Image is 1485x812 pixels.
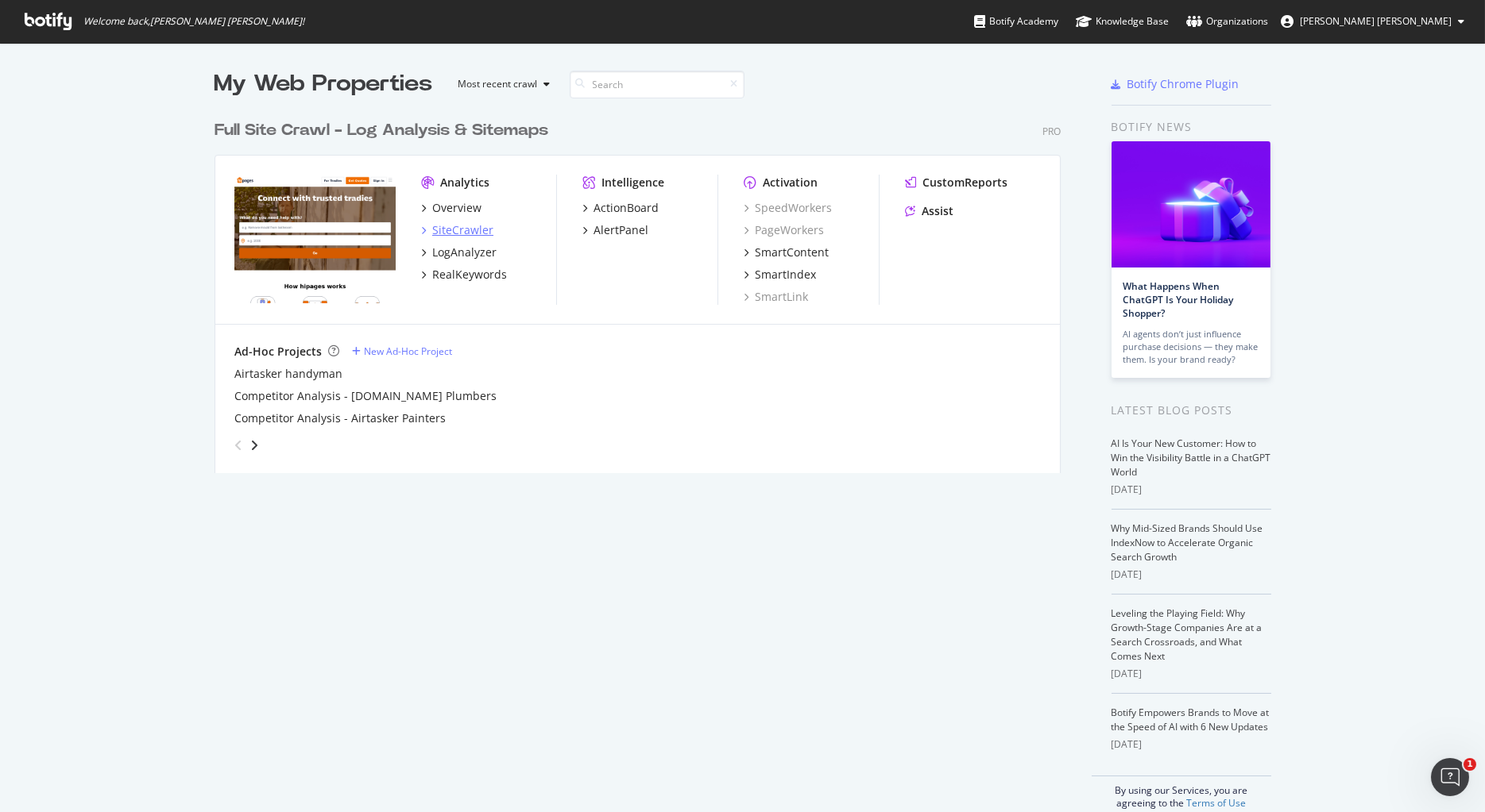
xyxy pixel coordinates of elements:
button: [PERSON_NAME] [PERSON_NAME] [1268,9,1477,34]
a: Assist [905,203,953,219]
div: Overview [432,200,481,216]
a: SmartContent [744,244,829,260]
div: [DATE] [1112,737,1271,752]
a: Competitor Analysis - Airtasker Painters [234,410,446,426]
a: LogAnalyzer [421,244,497,260]
input: Search [570,71,744,98]
a: New Ad-Hoc Project [352,344,452,358]
div: New Ad-Hoc Project [364,344,452,358]
div: Most recent crawl [458,79,538,89]
div: Knowledge Base [1076,13,1169,29]
div: AlertPanel [594,222,648,238]
div: SiteCrawler [432,222,493,238]
iframe: Intercom live chat [1431,758,1469,796]
a: AlertPanel [582,222,648,238]
div: Botify Academy [974,13,1058,29]
a: SmartLink [744,289,808,305]
a: Full Site Crawl - Log Analysis & Sitemaps [215,119,555,142]
div: ActionBoard [594,200,659,216]
span: Diana de Vargas Soler [1300,14,1452,28]
a: SiteCrawler [421,222,493,238]
div: grid [215,100,1073,473]
img: hipages.com.au [234,175,396,303]
div: Pro [1042,125,1061,138]
a: What Happens When ChatGPT Is Your Holiday Shopper? [1123,279,1234,320]
a: Overview [421,200,481,216]
div: Botify Chrome Plugin [1127,76,1239,92]
a: SmartIndex [744,267,816,283]
a: Why Mid-Sized Brands Should Use IndexNow to Accelerate Organic Search Growth [1112,521,1263,564]
a: PageWorkers [744,222,824,238]
a: CustomReports [905,175,1007,190]
div: By using our Services, you are agreeing to the [1092,775,1271,810]
div: [DATE] [1112,483,1271,497]
div: [DATE] [1112,568,1271,582]
div: Ad-Hoc Projects [234,344,322,360]
button: Most recent crawl [446,71,557,97]
div: RealKeywords [432,267,507,283]
div: Botify news [1112,118,1271,136]
a: Leveling the Playing Field: Why Growth-Stage Companies Are at a Search Crossroads, and What Comes... [1112,606,1263,663]
a: Terms of Use [1186,796,1246,810]
div: CustomReports [922,175,1007,190]
div: angle-right [249,437,260,453]
a: SpeedWorkers [744,200,832,216]
div: SmartIndex [755,267,816,283]
div: LogAnalyzer [432,244,497,260]
a: ActionBoard [582,200,659,216]
span: 1 [1464,758,1476,771]
a: AI Is Your New Customer: How to Win the Visibility Battle in a ChatGPT World [1112,437,1271,479]
span: Welcome back, [PERSON_NAME] [PERSON_NAME] ! [83,15,304,28]
div: Latest Blog Posts [1112,402,1271,419]
div: Assist [922,203,953,219]
a: RealKeywords [421,267,507,283]
div: Activation [763,175,818,190]
a: Competitor Analysis - [DOMAIN_NAME] Plumbers [234,388,497,404]
div: Analytics [440,175,489,190]
div: Organizations [1186,13,1268,29]
div: Intelligence [601,175,664,190]
div: angle-left [228,433,249,458]
div: My Web Properties [215,68,433,100]
div: [DATE] [1112,667,1271,681]
a: Botify Chrome Plugin [1112,76,1239,92]
div: SmartContent [755,244,829,260]
div: Full Site Crawl - Log Analysis & Sitemaps [215,119,548,142]
a: Botify Empowers Brands to Move at the Speed of AI with 6 New Updates [1112,706,1270,733]
a: Airtasker handyman [234,366,342,382]
div: AI agents don’t just influence purchase decisions — they make them. Is your brand ready? [1123,328,1259,366]
img: What Happens When ChatGPT Is Your Holiday Shopper? [1112,141,1270,267]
